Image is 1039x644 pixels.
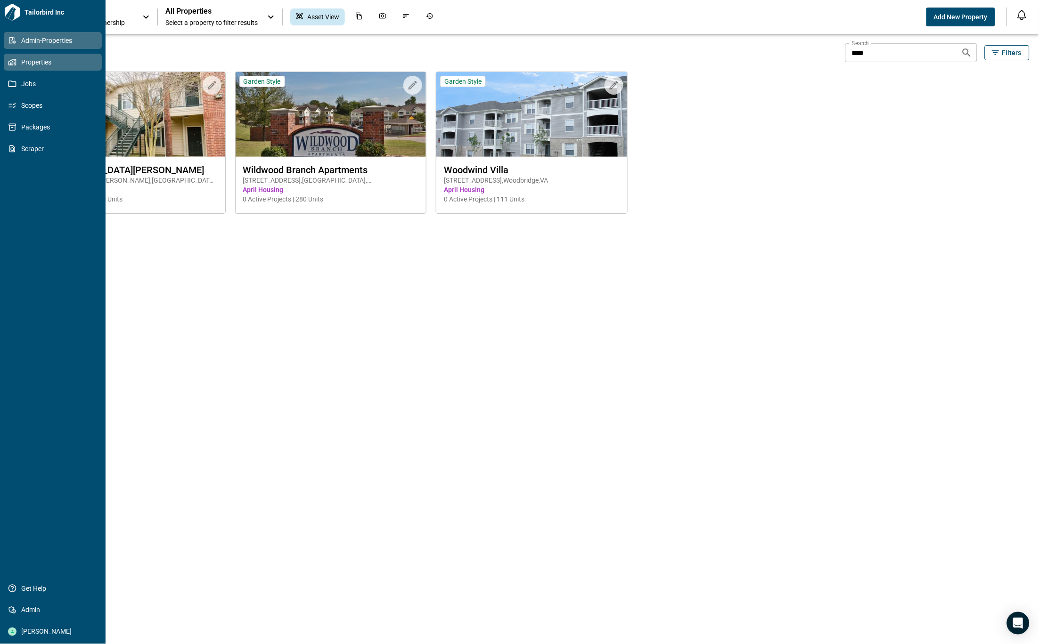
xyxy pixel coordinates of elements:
[16,79,93,89] span: Jobs
[243,176,419,185] span: [STREET_ADDRESS] , [GEOGRAPHIC_DATA] , [GEOGRAPHIC_DATA]
[42,164,218,176] span: [GEOGRAPHIC_DATA][PERSON_NAME]
[4,75,102,92] a: Jobs
[34,48,842,57] span: 22 Properties
[34,72,225,157] img: property-asset
[16,584,93,593] span: Get Help
[926,8,995,26] button: Add New Property
[42,185,218,194] span: April Housing
[307,12,339,22] span: Asset View
[236,72,426,157] img: property-asset
[4,602,102,619] a: Admin
[165,18,258,27] span: Select a property to filter results
[436,72,627,157] img: property-asset
[1007,612,1030,635] div: Open Intercom Messenger
[444,176,620,185] span: [STREET_ADDRESS] , Woodbridge , VA
[4,97,102,114] a: Scopes
[16,57,93,67] span: Properties
[21,8,102,17] span: Tailorbird Inc
[243,185,419,194] span: April Housing
[16,36,93,45] span: Admin-Properties
[985,45,1030,60] button: Filters
[444,185,620,194] span: April Housing
[16,122,93,132] span: Packages
[957,43,976,62] button: Search properties
[934,12,988,22] span: Add New Property
[420,8,439,25] div: Job History
[373,8,392,25] div: Photos
[4,119,102,136] a: Packages
[444,194,620,204] span: 0 Active Projects | 111 Units
[16,605,93,615] span: Admin
[1002,48,1022,57] span: Filters
[243,194,419,204] span: 0 Active Projects | 280 Units
[244,77,281,86] span: Garden Style
[4,32,102,49] a: Admin-Properties
[4,140,102,157] a: Scraper
[42,176,218,185] span: [STREET_ADDRESS][PERSON_NAME] , [GEOGRAPHIC_DATA] , [GEOGRAPHIC_DATA]
[444,164,620,176] span: Woodwind Villa
[444,77,482,86] span: Garden Style
[350,8,368,25] div: Documents
[16,144,93,153] span: Scraper
[42,194,218,204] span: 0 Active Projects | 280 Units
[243,164,419,176] span: Wildwood Branch Apartments
[4,54,102,71] a: Properties
[16,101,93,110] span: Scopes
[852,39,869,47] label: Search
[290,8,345,25] div: Asset View
[16,627,93,636] span: [PERSON_NAME]
[165,7,258,16] span: All Properties
[397,8,416,25] div: Issues & Info
[1014,8,1030,23] button: Open notification feed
